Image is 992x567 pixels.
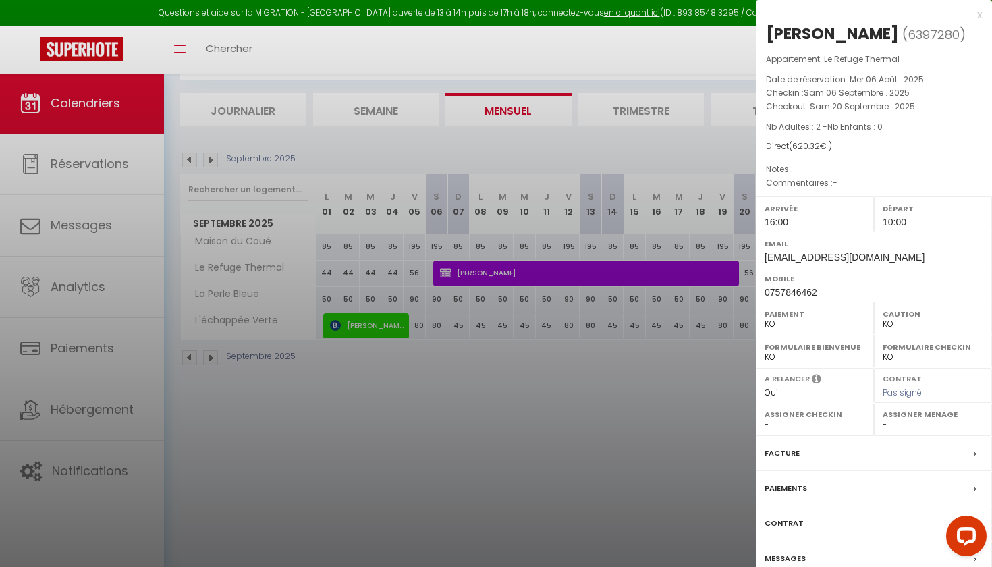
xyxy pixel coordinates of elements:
[804,87,910,99] span: Sam 06 Septembre . 2025
[766,100,982,113] p: Checkout :
[833,177,837,188] span: -
[827,121,883,132] span: Nb Enfants : 0
[765,252,925,263] span: [EMAIL_ADDRESS][DOMAIN_NAME]
[765,481,807,495] label: Paiements
[766,121,883,132] span: Nb Adultes : 2 -
[935,510,992,567] iframe: LiveChat chat widget
[766,163,982,176] p: Notes :
[766,86,982,100] p: Checkin :
[789,140,832,152] span: ( € )
[766,23,899,45] div: [PERSON_NAME]
[766,73,982,86] p: Date de réservation :
[765,217,788,227] span: 16:00
[812,373,821,388] i: Sélectionner OUI si vous souhaiter envoyer les séquences de messages post-checkout
[908,26,960,43] span: 6397280
[765,408,865,421] label: Assigner Checkin
[766,140,982,153] div: Direct
[765,237,983,250] label: Email
[902,25,966,44] span: ( )
[765,516,804,531] label: Contrat
[765,551,806,566] label: Messages
[765,287,817,298] span: 0757846462
[810,101,915,112] span: Sam 20 Septembre . 2025
[850,74,924,85] span: Mer 06 Août . 2025
[766,53,982,66] p: Appartement :
[883,373,922,382] label: Contrat
[883,340,983,354] label: Formulaire Checkin
[756,7,982,23] div: x
[793,163,798,175] span: -
[765,340,865,354] label: Formulaire Bienvenue
[883,408,983,421] label: Assigner Menage
[765,373,810,385] label: A relancer
[883,307,983,321] label: Caution
[883,202,983,215] label: Départ
[765,272,983,286] label: Mobile
[792,140,820,152] span: 620.32
[883,387,922,398] span: Pas signé
[766,176,982,190] p: Commentaires :
[765,446,800,460] label: Facture
[765,202,865,215] label: Arrivée
[883,217,906,227] span: 10:00
[765,307,865,321] label: Paiement
[824,53,900,65] span: Le Refuge Thermal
